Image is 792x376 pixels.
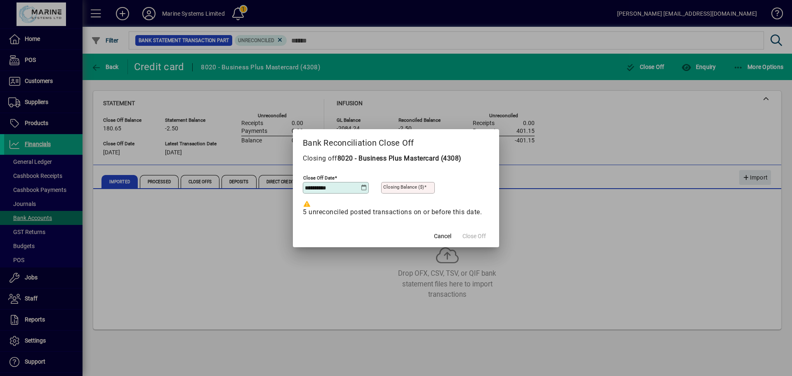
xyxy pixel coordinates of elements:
h2: Bank Reconciliation Close Off [293,129,499,153]
div: 5 unreconciled posted transactions on or before this date. [303,201,489,217]
span: Cancel [434,232,451,241]
mat-label: Closing Balance ($) [383,184,424,190]
button: Cancel [429,229,456,244]
p: Closing off [303,154,489,163]
mat-label: Close off date [303,175,335,180]
strong: 8020 - Business Plus Mastercard (4308) [337,154,462,162]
